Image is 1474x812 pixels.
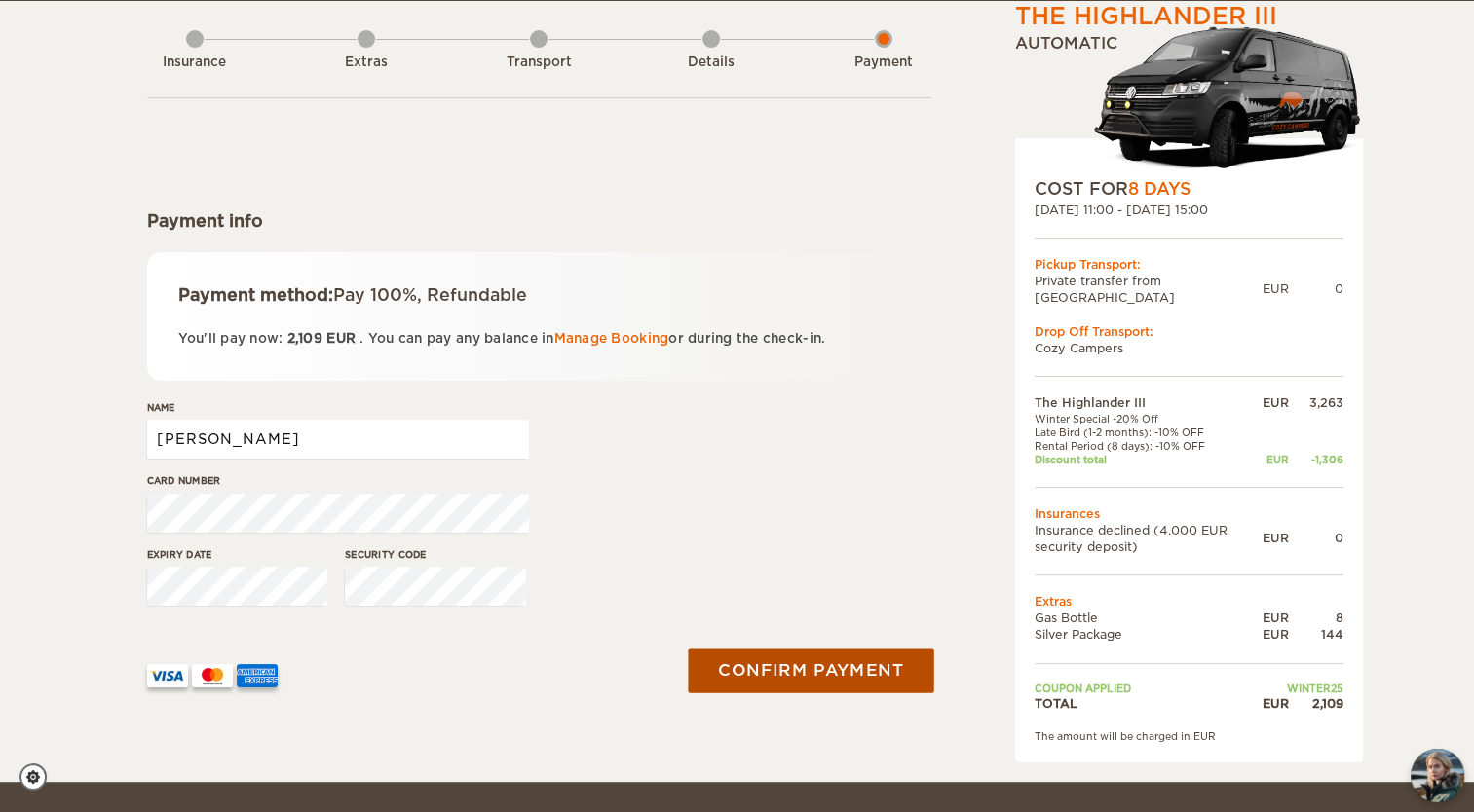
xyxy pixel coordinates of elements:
[1035,425,1263,439] td: Late Bird (1-2 months): -10% OFF
[1289,453,1343,466] div: -1,306
[147,664,188,687] img: VISA
[147,547,328,562] label: Expiry date
[1035,695,1263,712] td: TOTAL
[147,400,529,415] label: Name
[1035,256,1343,273] div: Pickup Transport:
[1263,394,1289,411] div: EUR
[658,54,765,72] div: Details
[192,664,233,687] img: mastercard
[1093,17,1363,177] img: stor-langur-4.png
[1035,729,1343,743] div: The amount will be charged in EUR
[1263,609,1289,626] div: EUR
[1263,682,1343,695] td: WINTER25
[147,473,529,488] label: Card number
[1035,682,1263,695] td: Coupon applied
[1035,522,1263,555] td: Insurance declined (4.000 EUR security deposit)
[1015,33,1363,177] div: Automatic
[485,54,592,72] div: Transport
[1263,530,1289,546] div: EUR
[1263,695,1289,712] div: EUR
[1289,609,1343,626] div: 8
[1411,749,1464,802] img: Freyja at Cozy Campers
[1411,749,1464,802] button: chat-button
[19,763,59,791] a: Cookie settings
[237,664,278,687] img: AMEX
[178,327,900,350] p: You'll pay now: . You can pay any balance in or during the check-in.
[333,285,527,305] span: Pay 100%, Refundable
[1035,609,1263,626] td: Gas Bottle
[1263,626,1289,643] div: EUR
[1035,453,1263,466] td: Discount total
[1035,177,1343,201] div: COST FOR
[1263,280,1289,297] div: EUR
[287,331,322,346] span: 2,109
[1035,593,1343,609] td: Extras
[1263,453,1289,466] div: EUR
[554,331,669,346] a: Manage Booking
[1035,340,1343,356] td: Cozy Campers
[313,54,420,72] div: Extras
[178,283,900,307] div: Payment method:
[345,547,526,562] label: Security code
[326,331,356,346] span: EUR
[1289,394,1343,411] div: 3,263
[1035,439,1263,453] td: Rental Period (8 days): -10% OFF
[141,54,248,72] div: Insurance
[1035,323,1343,340] div: Drop Off Transport:
[689,648,934,692] button: Confirm payment
[147,209,931,233] div: Payment info
[1035,505,1343,522] td: Insurances
[830,54,937,72] div: Payment
[1289,626,1343,643] div: 144
[1128,179,1191,199] span: 8 Days
[1289,280,1343,297] div: 0
[1035,412,1263,425] td: Winter Special -20% Off
[1035,626,1263,643] td: Silver Package
[1035,202,1343,218] div: [DATE] 11:00 - [DATE] 15:00
[1289,695,1343,712] div: 2,109
[1035,273,1263,306] td: Private transfer from [GEOGRAPHIC_DATA]
[1035,394,1263,411] td: The Highlander III
[1289,530,1343,546] div: 0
